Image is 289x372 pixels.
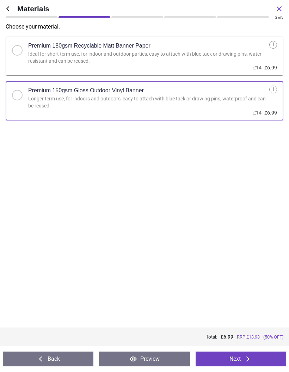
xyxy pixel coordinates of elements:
div: i [269,86,277,93]
button: Back [3,352,93,366]
span: RRP [237,334,260,340]
p: Choose your material . [6,23,289,31]
span: Materials [17,4,275,14]
span: 2 [275,15,277,19]
div: Total: [6,334,283,340]
span: £14 [253,65,262,70]
div: i [269,41,277,49]
span: (50% OFF) [263,334,283,340]
h2: Premium 150gsm Gloss Outdoor Vinyl Banner [28,87,144,94]
span: £6.99 [264,65,277,70]
span: £14 [253,110,262,116]
span: £ [221,334,233,340]
span: £ 13.98 [246,334,260,340]
div: Longer term use, for indoors and outdoors, easy to attach with blue tack or drawing pins, waterpr... [28,95,269,109]
h2: Premium 180gsm Recyclable Matt Banner Paper [28,42,150,50]
button: Preview [99,352,190,366]
div: of 5 [275,15,283,20]
span: £6.99 [264,110,277,116]
button: Next [196,352,286,366]
span: 6.99 [223,334,233,340]
div: Ideal for short term use, for indoor and outdoor parties, easy to attach with blue tack or drawin... [28,51,269,64]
